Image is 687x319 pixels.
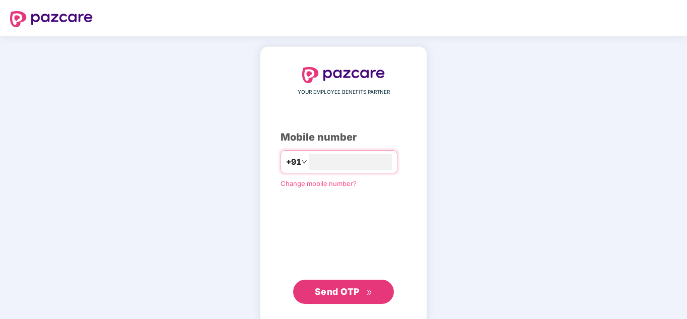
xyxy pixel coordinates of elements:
span: +91 [286,156,301,168]
span: YOUR EMPLOYEE BENEFITS PARTNER [298,88,390,96]
img: logo [302,67,385,83]
button: Send OTPdouble-right [293,280,394,304]
span: down [301,159,307,165]
a: Change mobile number? [281,179,357,187]
span: double-right [366,289,373,296]
img: logo [10,11,93,27]
span: Send OTP [315,286,360,297]
div: Mobile number [281,130,406,145]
